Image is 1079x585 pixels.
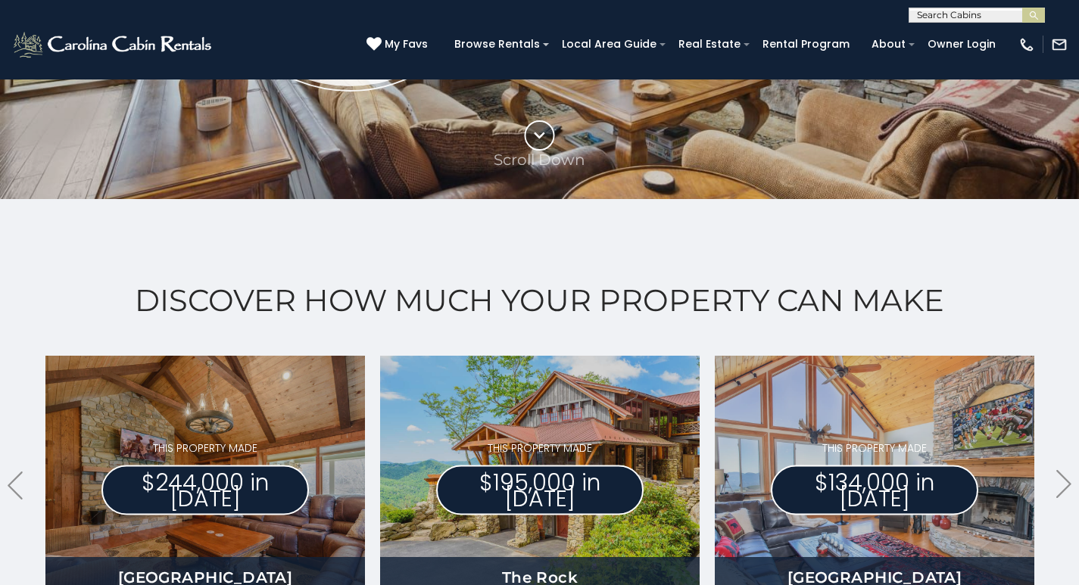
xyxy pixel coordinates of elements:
[1051,36,1068,53] img: mail-regular-white.png
[1018,36,1035,53] img: phone-regular-white.png
[101,465,309,515] p: $244,000 in [DATE]
[755,33,857,56] a: Rental Program
[864,33,913,56] a: About
[385,36,428,52] span: My Favs
[366,36,432,53] a: My Favs
[494,151,585,169] p: Scroll Down
[771,465,978,515] p: $134,000 in [DATE]
[920,33,1003,56] a: Owner Login
[436,465,644,515] p: $195,000 in [DATE]
[436,440,644,456] p: THIS PROPERTY MADE
[38,283,1041,318] h2: Discover How Much Your Property Can Make
[771,440,978,456] p: THIS PROPERTY MADE
[447,33,547,56] a: Browse Rentals
[11,30,216,60] img: White-1-2.png
[671,33,748,56] a: Real Estate
[554,33,664,56] a: Local Area Guide
[101,440,309,456] p: THIS PROPERTY MADE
